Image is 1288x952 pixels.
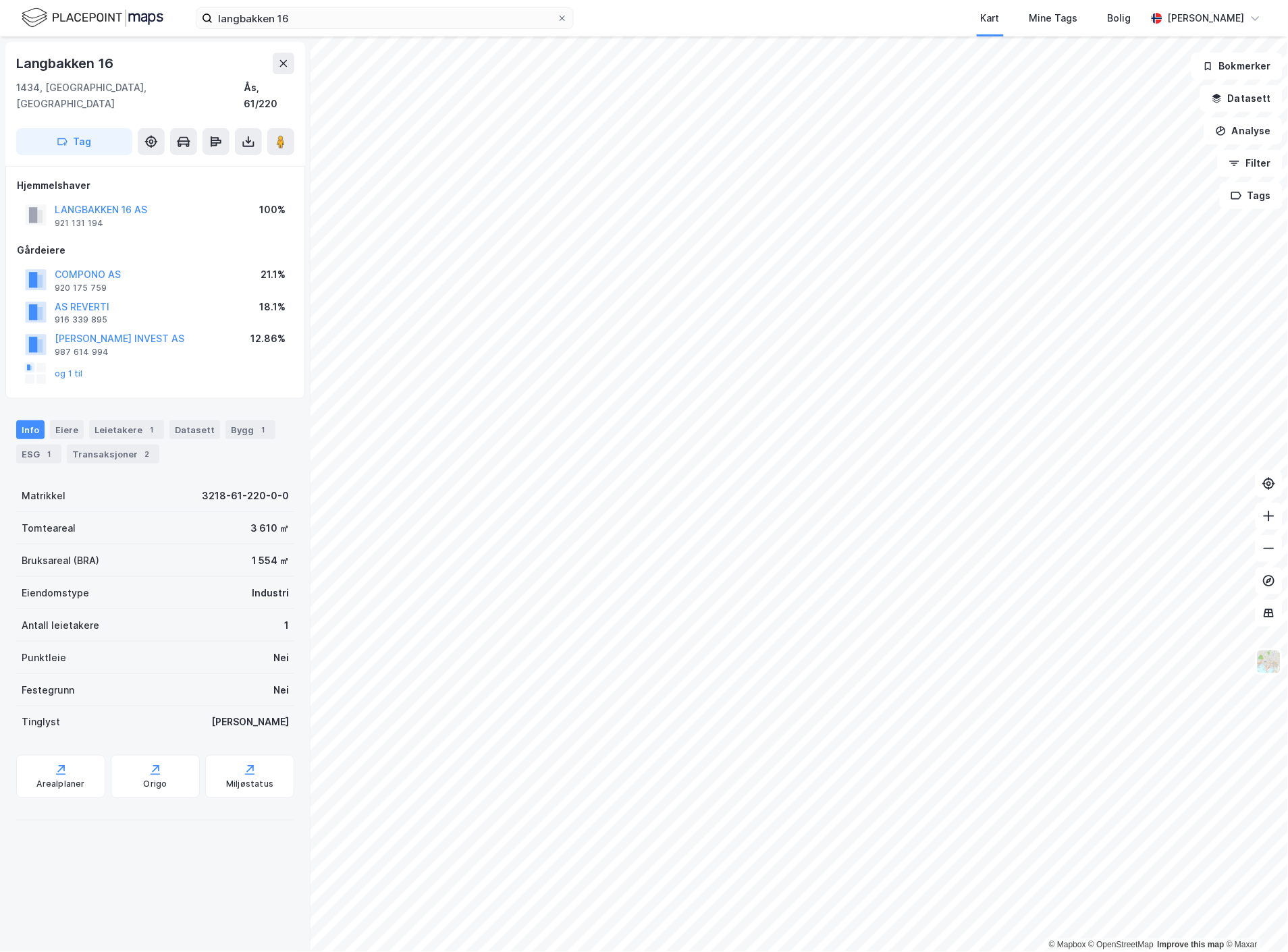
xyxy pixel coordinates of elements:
a: Mapbox [1049,941,1086,950]
div: Nei [273,650,289,666]
div: Mine Tags [1029,10,1078,26]
iframe: Chat Widget [1220,887,1288,952]
div: Bolig [1108,10,1131,26]
div: 21.1% [261,267,286,283]
div: 1 [257,423,270,437]
div: Transaksjoner [67,445,159,464]
div: Punktleie [22,650,66,666]
button: Bokmerker [1191,53,1283,80]
div: Leietakere [89,420,164,439]
div: 100% [259,202,286,218]
div: 916 339 895 [55,314,107,325]
div: Ås, 61/220 [244,80,294,112]
div: 920 175 759 [55,283,107,293]
div: ESG [16,445,61,464]
div: Kontrollprogram for chat [1220,887,1288,952]
div: 1 [43,447,56,461]
div: 987 614 994 [55,347,109,358]
div: Info [16,420,45,439]
div: Miljøstatus [226,779,273,790]
div: Tinglyst [22,715,60,731]
div: 1434, [GEOGRAPHIC_DATA], [GEOGRAPHIC_DATA] [16,80,244,112]
div: Bygg [225,420,275,439]
div: Tomteareal [22,520,76,536]
div: Langbakken 16 [16,53,115,74]
div: 921 131 194 [55,218,103,229]
div: 1 554 ㎡ [252,553,289,569]
div: 12.86% [250,331,286,347]
div: Gårdeiere [17,242,294,258]
button: Tag [16,128,132,155]
div: 1 [284,617,289,634]
a: OpenStreetMap [1089,941,1154,950]
div: 2 [140,447,154,461]
div: Kart [981,10,1000,26]
div: 1 [145,423,159,437]
button: Filter [1218,150,1283,177]
a: Improve this map [1158,941,1225,950]
div: Eiere [50,420,84,439]
div: 3 610 ㎡ [250,520,289,536]
div: Hjemmelshaver [17,177,294,194]
div: [PERSON_NAME] [1168,10,1245,26]
div: [PERSON_NAME] [211,715,289,731]
button: Analyse [1204,117,1283,144]
div: 18.1% [259,299,286,315]
div: Datasett [169,420,220,439]
div: Industri [252,585,289,601]
button: Tags [1220,182,1283,209]
div: Festegrunn [22,682,74,698]
div: 3218-61-220-0-0 [202,488,289,504]
button: Datasett [1200,85,1283,112]
div: Arealplaner [36,779,84,790]
img: Z [1256,649,1282,675]
div: Antall leietakere [22,617,99,634]
input: Søk på adresse, matrikkel, gårdeiere, leietakere eller personer [213,8,557,28]
img: logo.f888ab2527a4732fd821a326f86c7f29.svg [22,6,163,30]
div: Eiendomstype [22,585,89,601]
div: Bruksareal (BRA) [22,553,99,569]
div: Origo [144,779,167,790]
div: Nei [273,682,289,698]
div: Matrikkel [22,488,65,504]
